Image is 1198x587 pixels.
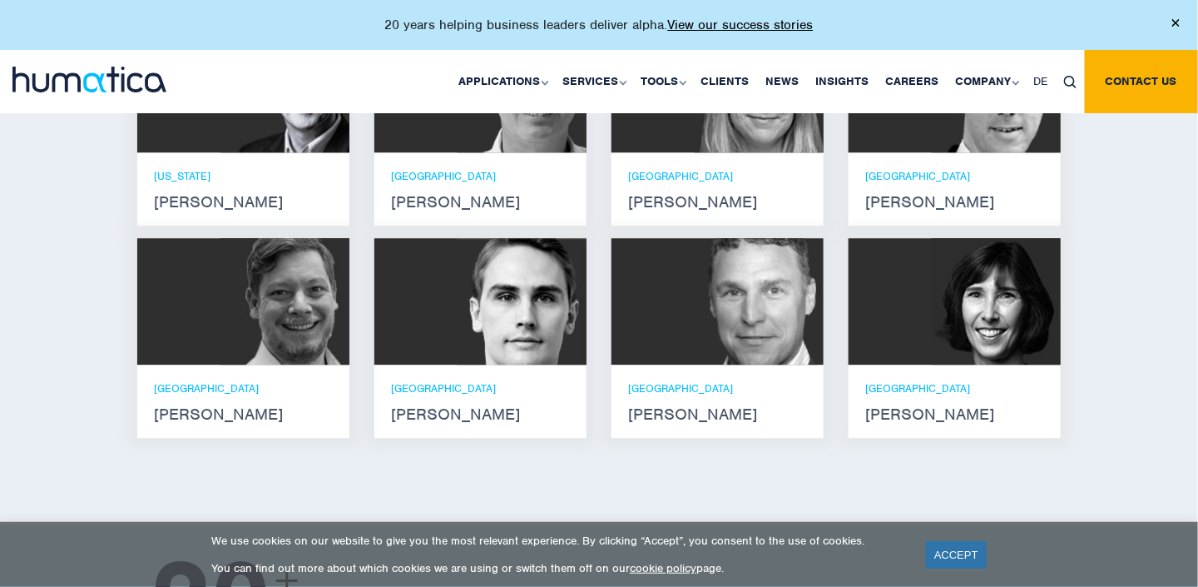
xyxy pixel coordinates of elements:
[391,381,570,395] p: [GEOGRAPHIC_DATA]
[807,50,877,113] a: Insights
[1025,50,1056,113] a: DE
[12,67,166,92] img: logo
[1033,74,1047,88] span: DE
[695,238,824,365] img: Bryan Turner
[628,381,807,395] p: [GEOGRAPHIC_DATA]
[865,381,1044,395] p: [GEOGRAPHIC_DATA]
[628,408,807,421] strong: [PERSON_NAME]
[391,408,570,421] strong: [PERSON_NAME]
[211,561,905,575] p: You can find out more about which cookies we are using or switch them off on our page.
[391,169,570,183] p: [GEOGRAPHIC_DATA]
[220,238,349,365] img: Claudio Limacher
[947,50,1025,113] a: Company
[628,169,807,183] p: [GEOGRAPHIC_DATA]
[632,50,692,113] a: Tools
[1085,50,1198,113] a: Contact us
[668,17,814,33] a: View our success stories
[932,238,1061,365] img: Karen Wright
[554,50,632,113] a: Services
[154,381,333,395] p: [GEOGRAPHIC_DATA]
[628,196,807,209] strong: [PERSON_NAME]
[926,541,987,569] a: ACCEPT
[391,196,570,209] strong: [PERSON_NAME]
[385,17,814,33] p: 20 years helping business leaders deliver alpha.
[877,50,947,113] a: Careers
[865,408,1044,421] strong: [PERSON_NAME]
[865,196,1044,209] strong: [PERSON_NAME]
[692,50,757,113] a: Clients
[154,408,333,421] strong: [PERSON_NAME]
[458,238,587,365] img: Paul Simpson
[211,534,905,548] p: We use cookies on our website to give you the most relevant experience. By clicking “Accept”, you...
[154,196,333,209] strong: [PERSON_NAME]
[450,50,554,113] a: Applications
[757,50,807,113] a: News
[630,561,696,575] a: cookie policy
[1064,76,1077,88] img: search_icon
[865,169,1044,183] p: [GEOGRAPHIC_DATA]
[154,169,333,183] p: [US_STATE]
